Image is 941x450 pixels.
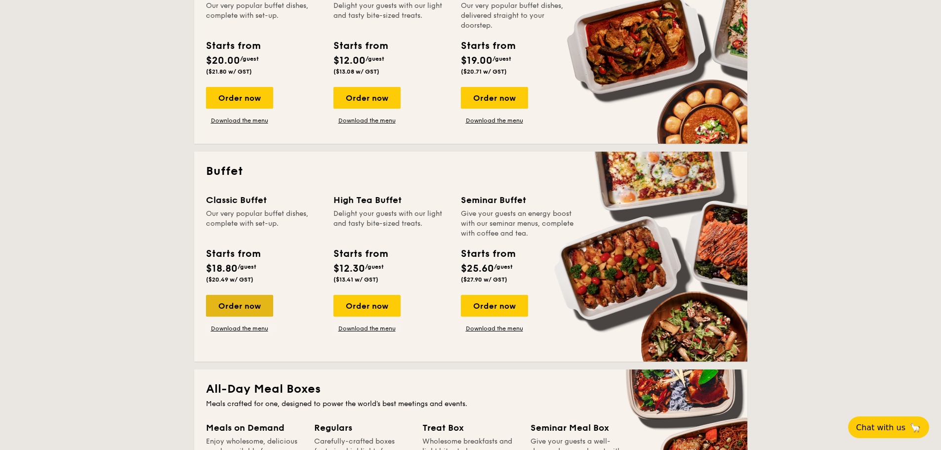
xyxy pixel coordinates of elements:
span: /guest [494,263,513,270]
div: Our very popular buffet dishes, complete with set-up. [206,1,322,31]
span: $12.00 [333,55,366,67]
div: Order now [206,87,273,109]
button: Chat with us🦙 [848,416,929,438]
a: Download the menu [333,325,401,332]
span: Chat with us [856,423,905,432]
span: ($20.71 w/ GST) [461,68,507,75]
span: $20.00 [206,55,240,67]
div: Starts from [461,39,515,53]
span: $19.00 [461,55,492,67]
a: Download the menu [206,117,273,124]
span: ($21.80 w/ GST) [206,68,252,75]
div: Order now [206,295,273,317]
span: ($13.41 w/ GST) [333,276,378,283]
div: Starts from [333,246,387,261]
div: Meals on Demand [206,421,302,435]
a: Download the menu [461,325,528,332]
a: Download the menu [461,117,528,124]
div: Classic Buffet [206,193,322,207]
div: Order now [333,295,401,317]
div: Starts from [206,246,260,261]
span: ($20.49 w/ GST) [206,276,253,283]
h2: Buffet [206,164,736,179]
span: /guest [240,55,259,62]
div: Order now [333,87,401,109]
div: Our very popular buffet dishes, complete with set-up. [206,209,322,239]
span: $12.30 [333,263,365,275]
span: /guest [238,263,256,270]
div: Starts from [461,246,515,261]
div: Treat Box [422,421,519,435]
div: Delight your guests with our light and tasty bite-sized treats. [333,1,449,31]
div: Meals crafted for one, designed to power the world's best meetings and events. [206,399,736,409]
span: $18.80 [206,263,238,275]
div: Starts from [206,39,260,53]
span: /guest [492,55,511,62]
a: Download the menu [333,117,401,124]
h2: All-Day Meal Boxes [206,381,736,397]
span: $25.60 [461,263,494,275]
div: Seminar Buffet [461,193,576,207]
div: Give your guests an energy boost with our seminar menus, complete with coffee and tea. [461,209,576,239]
div: Seminar Meal Box [531,421,627,435]
span: ($27.90 w/ GST) [461,276,507,283]
span: ($13.08 w/ GST) [333,68,379,75]
div: Order now [461,87,528,109]
span: /guest [366,55,384,62]
span: /guest [365,263,384,270]
div: Delight your guests with our light and tasty bite-sized treats. [333,209,449,239]
a: Download the menu [206,325,273,332]
div: Starts from [333,39,387,53]
div: Our very popular buffet dishes, delivered straight to your doorstep. [461,1,576,31]
div: Regulars [314,421,410,435]
div: Order now [461,295,528,317]
span: 🦙 [909,422,921,433]
div: High Tea Buffet [333,193,449,207]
